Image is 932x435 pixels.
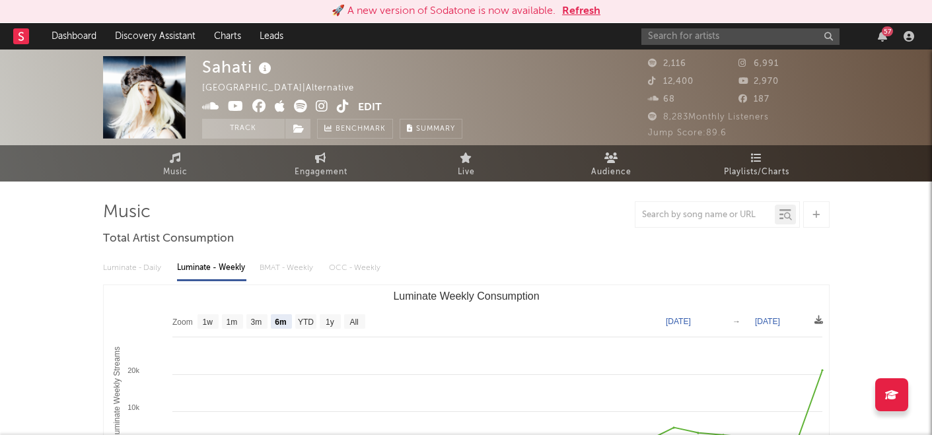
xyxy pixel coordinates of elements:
[127,366,139,374] text: 20k
[358,100,382,116] button: Edit
[635,210,775,220] input: Search by song name or URL
[250,318,262,327] text: 3m
[295,164,347,180] span: Engagement
[332,3,556,19] div: 🚀 A new version of Sodatone is now available.
[724,164,789,180] span: Playlists/Charts
[684,145,830,182] a: Playlists/Charts
[336,121,386,137] span: Benchmark
[458,164,475,180] span: Live
[394,145,539,182] a: Live
[202,56,275,78] div: Sahati
[648,129,727,137] span: Jump Score: 89.6
[648,77,694,86] span: 12,400
[163,164,188,180] span: Music
[297,318,313,327] text: YTD
[666,317,691,326] text: [DATE]
[539,145,684,182] a: Audience
[106,23,205,50] a: Discovery Assistant
[738,59,779,68] span: 6,991
[202,318,213,327] text: 1w
[103,145,248,182] a: Music
[882,26,893,36] div: 57
[738,77,779,86] span: 2,970
[416,125,455,133] span: Summary
[202,81,369,96] div: [GEOGRAPHIC_DATA] | Alternative
[591,164,631,180] span: Audience
[393,290,539,302] text: Luminate Weekly Consumption
[648,59,686,68] span: 2,116
[349,318,358,327] text: All
[400,119,462,139] button: Summary
[648,95,675,104] span: 68
[202,119,285,139] button: Track
[250,23,293,50] a: Leads
[738,95,770,104] span: 187
[641,28,840,45] input: Search for artists
[755,317,780,326] text: [DATE]
[648,113,769,121] span: 8,283 Monthly Listeners
[562,3,600,19] button: Refresh
[205,23,250,50] a: Charts
[103,231,234,247] span: Total Artist Consumption
[42,23,106,50] a: Dashboard
[177,257,246,279] div: Luminate - Weekly
[248,145,394,182] a: Engagement
[226,318,237,327] text: 1m
[127,403,139,411] text: 10k
[275,318,286,327] text: 6m
[172,318,193,327] text: Zoom
[317,119,393,139] a: Benchmark
[878,31,887,42] button: 57
[733,317,740,326] text: →
[326,318,334,327] text: 1y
